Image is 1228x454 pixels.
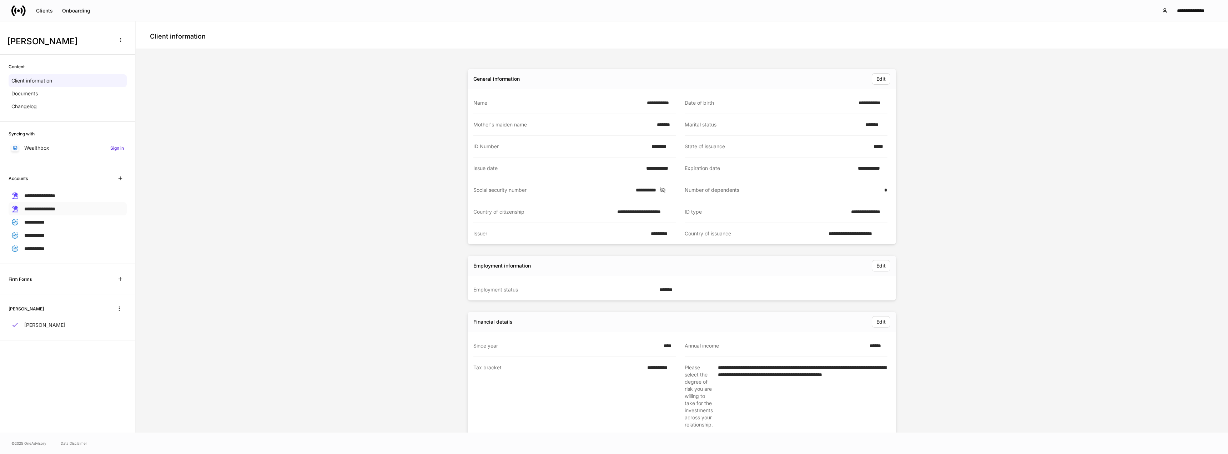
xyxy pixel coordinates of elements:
div: Issuer [473,230,646,237]
div: Number of dependents [685,186,880,194]
button: Edit [872,73,890,85]
div: Edit [876,319,886,324]
div: State of issuance [685,143,869,150]
div: Employment information [473,262,531,269]
a: Client information [9,74,127,87]
h6: [PERSON_NAME] [9,305,44,312]
a: Changelog [9,100,127,113]
h6: Firm Forms [9,276,32,283]
div: Please select the degree of risk you are willing to take for the investments across your relation... [685,364,714,428]
h6: Syncing with [9,130,35,137]
a: Data Disclaimer [61,440,87,446]
div: Onboarding [62,8,90,13]
h3: [PERSON_NAME] [7,36,110,47]
p: Client information [11,77,52,84]
div: Edit [876,263,886,268]
div: Country of issuance [685,230,824,237]
button: Edit [872,260,890,271]
div: Marital status [685,121,861,128]
h6: Accounts [9,175,28,182]
button: Clients [31,5,57,16]
p: Documents [11,90,38,97]
button: Edit [872,316,890,328]
p: Wealthbox [24,144,49,151]
div: Financial details [473,318,513,325]
div: ID type [685,208,847,215]
div: General information [473,75,520,83]
div: Name [473,99,643,106]
h6: Content [9,63,25,70]
div: Country of citizenship [473,208,613,215]
div: Employment status [473,286,655,293]
button: Onboarding [57,5,95,16]
div: Annual income [685,342,865,349]
div: Tax bracket [473,364,643,428]
a: WealthboxSign in [9,141,127,154]
div: Edit [876,76,886,81]
div: Issue date [473,165,642,172]
p: [PERSON_NAME] [24,321,65,329]
div: ID Number [473,143,647,150]
div: Social security number [473,186,631,194]
div: Since year [473,342,659,349]
div: Mother's maiden name [473,121,653,128]
div: Expiration date [685,165,854,172]
h6: Sign in [110,145,124,151]
div: Date of birth [685,99,854,106]
div: Clients [36,8,53,13]
p: Changelog [11,103,37,110]
span: © 2025 OneAdvisory [11,440,46,446]
a: Documents [9,87,127,100]
a: [PERSON_NAME] [9,319,127,331]
h4: Client information [150,32,206,41]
